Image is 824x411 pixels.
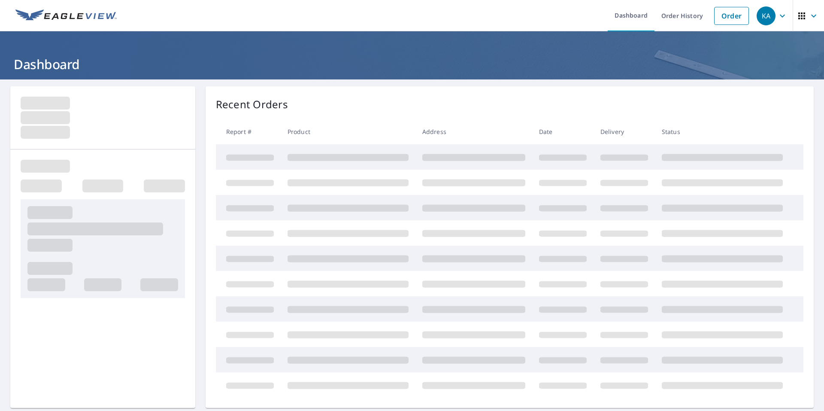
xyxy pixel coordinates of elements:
th: Address [415,119,532,144]
h1: Dashboard [10,55,814,73]
img: EV Logo [15,9,117,22]
th: Status [655,119,790,144]
div: KA [757,6,776,25]
th: Date [532,119,594,144]
p: Recent Orders [216,97,288,112]
th: Report # [216,119,281,144]
th: Delivery [594,119,655,144]
th: Product [281,119,415,144]
a: Order [714,7,749,25]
